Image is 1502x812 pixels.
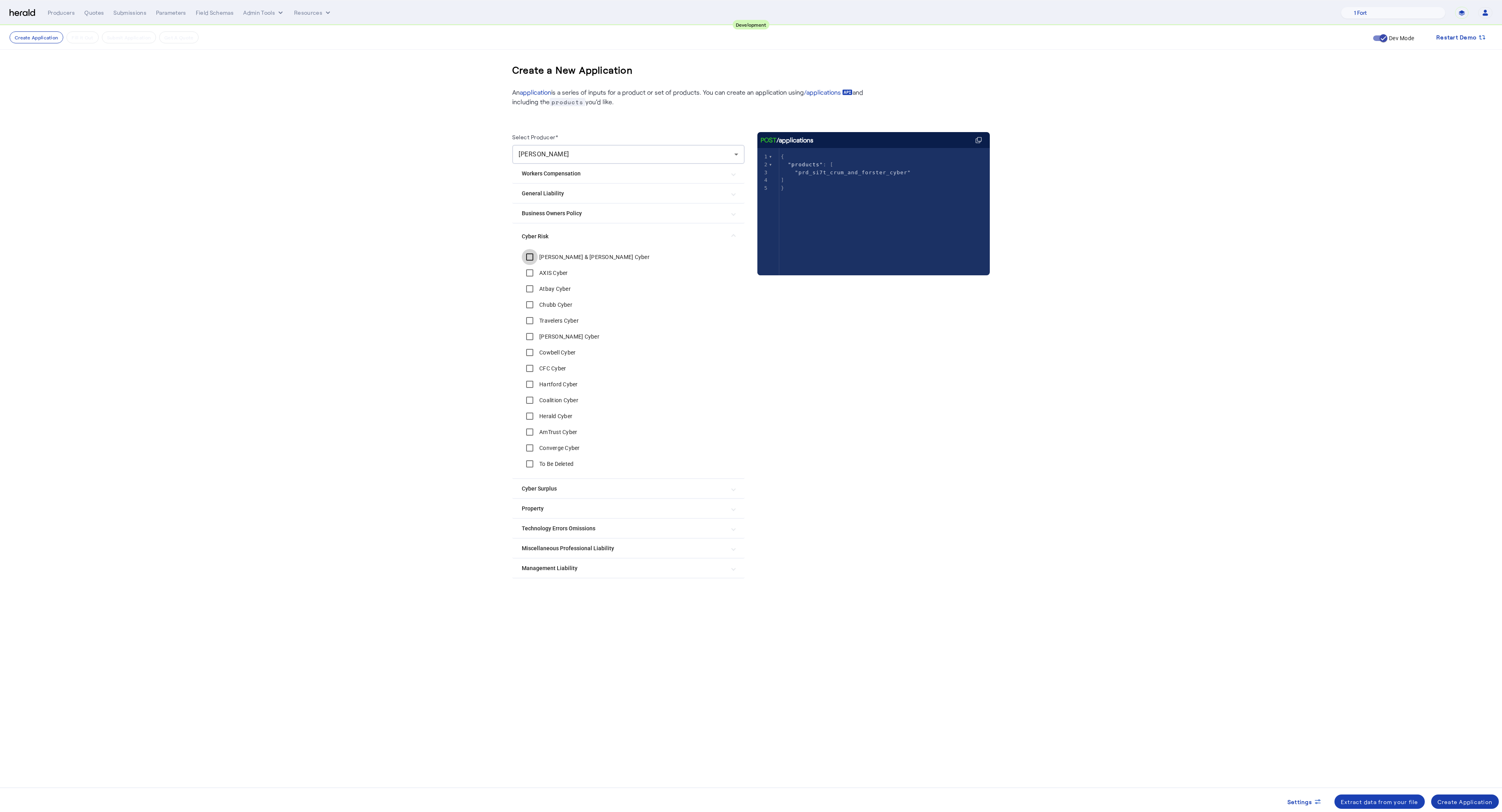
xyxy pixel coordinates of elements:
label: Select Producer* [512,134,558,140]
button: Submit Application [102,31,156,43]
button: Settings [1281,794,1328,809]
a: /applications [804,88,852,97]
span: "products" [788,162,823,167]
label: Hartford Cyber [538,380,578,388]
div: Cyber Risk [512,249,745,478]
mat-panel-title: Management Liability [522,564,726,572]
label: [PERSON_NAME] Cyber [538,333,599,341]
label: AXIS Cyber [538,269,568,277]
label: CFC Cyber [538,364,566,372]
mat-expansion-panel-header: Property [512,499,745,518]
div: 4 [757,176,769,184]
span: "prd_si7t_crum_and_forster_cyber" [795,169,911,175]
label: Herald Cyber [538,412,572,420]
mat-panel-title: Property [522,504,726,513]
div: Producers [48,9,75,17]
div: 2 [757,161,769,169]
span: Restart Demo [1436,33,1477,42]
div: Submissions [113,9,146,17]
span: ] [781,177,784,183]
button: Restart Demo [1430,30,1492,45]
span: } [781,185,784,191]
button: Fill it Out [66,31,98,43]
h3: Create a New Application [512,57,633,83]
mat-panel-title: Workers Compensation [522,169,726,178]
div: Field Schemas [196,9,234,17]
label: Travelers Cyber [538,317,579,325]
div: Create Application [1438,798,1493,806]
label: [PERSON_NAME] & [PERSON_NAME] Cyber [538,253,650,261]
label: Coalition Cyber [538,396,578,404]
p: An is a series of inputs for a product or set of products. You can create an application using an... [512,88,870,107]
mat-panel-title: Cyber Risk [522,232,726,241]
button: Create Application [10,31,63,43]
button: Resources dropdown menu [294,9,332,17]
mat-expansion-panel-header: Management Liability [512,559,745,578]
span: [PERSON_NAME] [519,150,569,158]
span: { [781,154,784,160]
mat-panel-title: Business Owners Policy [522,209,726,218]
mat-expansion-panel-header: Cyber Surplus [512,479,745,498]
mat-expansion-panel-header: General Liability [512,184,745,203]
mat-panel-title: Technology Errors Omissions [522,524,726,533]
label: Atbay Cyber [538,285,571,293]
div: 5 [757,184,769,192]
mat-panel-title: General Liability [522,189,726,198]
mat-panel-title: Miscellaneous Professional Liability [522,544,726,553]
mat-expansion-panel-header: Workers Compensation [512,164,745,183]
label: Cowbell Cyber [538,349,575,356]
div: Extract data from your file [1341,798,1418,806]
span: products [550,98,585,106]
label: To Be Deleted [538,460,573,468]
div: /applications [761,135,813,145]
a: application [520,88,551,96]
span: Settings [1287,798,1312,806]
span: : [ [781,162,834,167]
div: 3 [757,169,769,177]
div: Development [733,20,770,29]
mat-expansion-panel-header: Cyber Risk [512,224,745,249]
herald-code-block: /applications [757,132,990,259]
mat-expansion-panel-header: Business Owners Policy [512,204,745,223]
mat-expansion-panel-header: Technology Errors Omissions [512,519,745,538]
button: Extract data from your file [1334,794,1425,809]
label: Converge Cyber [538,444,580,452]
button: Create Application [1431,794,1499,809]
button: Get A Quote [159,31,199,43]
mat-expansion-panel-header: Miscellaneous Professional Liability [512,539,745,558]
mat-panel-title: Cyber Surplus [522,485,726,493]
div: Quotes [84,9,104,17]
button: internal dropdown menu [243,9,285,17]
label: AmTrust Cyber [538,428,577,436]
div: Parameters [156,9,186,17]
span: POST [761,135,776,145]
div: 1 [757,153,769,161]
label: Chubb Cyber [538,301,572,309]
img: Herald Logo [10,9,35,17]
label: Dev Mode [1387,34,1414,42]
